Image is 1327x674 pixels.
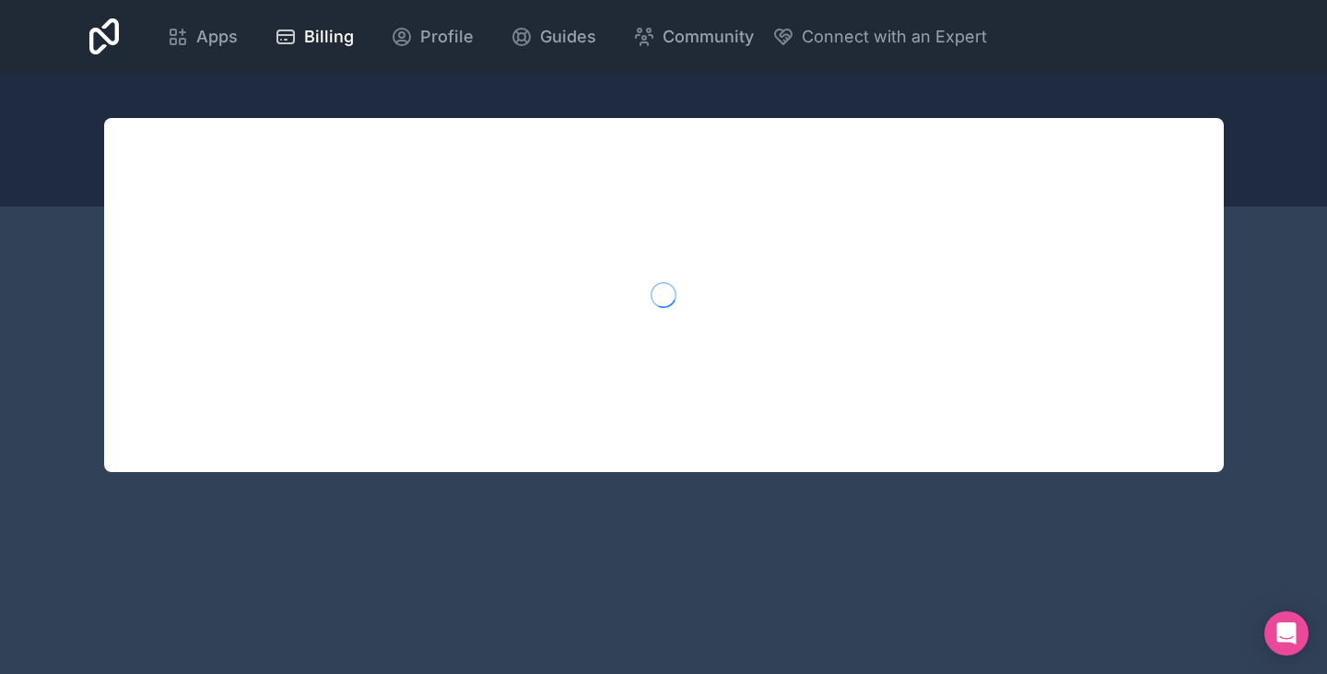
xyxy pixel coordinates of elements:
[618,17,769,57] a: Community
[420,24,474,50] span: Profile
[304,24,354,50] span: Billing
[196,24,238,50] span: Apps
[802,24,987,50] span: Connect with an Expert
[663,24,754,50] span: Community
[496,17,611,57] a: Guides
[772,24,987,50] button: Connect with an Expert
[1264,611,1309,656] div: Open Intercom Messenger
[152,17,252,57] a: Apps
[376,17,488,57] a: Profile
[260,17,369,57] a: Billing
[540,24,596,50] span: Guides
